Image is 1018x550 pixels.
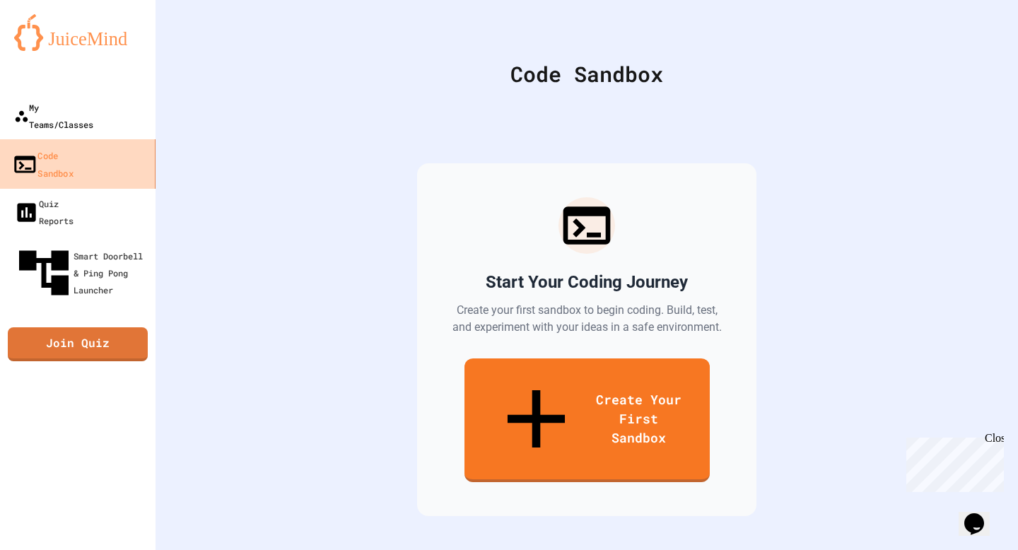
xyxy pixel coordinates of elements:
iframe: chat widget [959,493,1004,536]
img: logo-orange.svg [14,14,141,51]
a: Join Quiz [8,327,148,361]
p: Create your first sandbox to begin coding. Build, test, and experiment with your ideas in a safe ... [451,302,722,336]
iframe: chat widget [901,432,1004,492]
div: Code Sandbox [191,58,983,90]
a: Create Your First Sandbox [464,358,710,482]
div: Code Sandbox [12,146,74,181]
div: Quiz Reports [14,195,74,229]
div: Chat with us now!Close [6,6,98,90]
div: Smart Doorbell & Ping Pong Launcher [14,243,150,303]
div: My Teams/Classes [14,99,93,133]
h2: Start Your Coding Journey [486,271,688,293]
